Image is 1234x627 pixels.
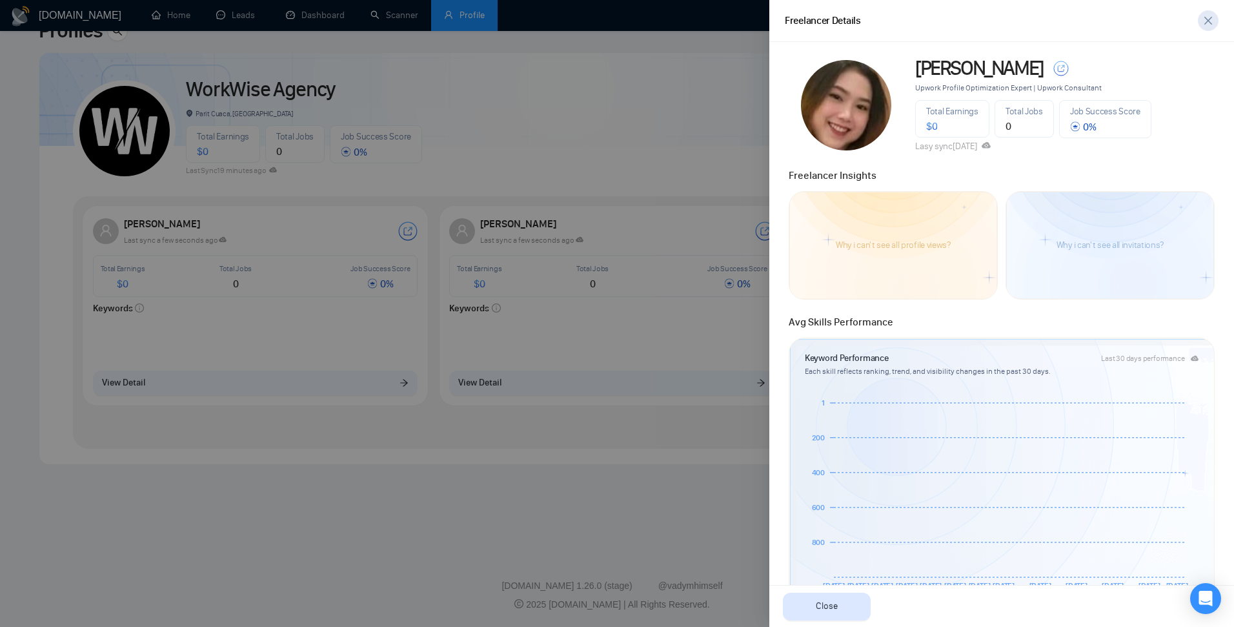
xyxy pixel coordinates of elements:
tspan: [DATE] [920,581,942,590]
tspan: [DATE] [1066,581,1087,590]
span: [PERSON_NAME] [915,57,1043,79]
tspan: [DATE] [896,581,918,590]
tspan: [DATE] [969,581,991,590]
tspan: [DATE] [1102,581,1124,590]
tspan: 200 [812,433,825,442]
span: Job Success Score [1070,106,1140,117]
span: Avg Skills Performance [789,316,893,328]
button: close [1198,10,1219,31]
span: Total Jobs [1006,106,1043,117]
tspan: [DATE] [823,581,845,590]
div: Last 30 days performance [1101,355,1184,362]
tspan: [DATE] [871,581,893,590]
article: Why i can't see all profile views? [836,241,951,250]
tspan: 800 [812,538,825,547]
div: Open Intercom Messenger [1190,583,1221,614]
span: close [1199,15,1218,26]
span: 0 % [1070,121,1096,133]
tspan: [DATE] [1166,581,1188,590]
button: Close [783,593,871,621]
tspan: 400 [812,468,825,477]
div: Freelancer Details [785,13,861,29]
tspan: [DATE] [993,581,1015,590]
span: Upwork Profile Optimization Expert | Upwork Consultant [915,83,1102,92]
tspan: [DATE] [1138,581,1160,590]
tspan: 1 [822,398,825,407]
span: 0 [1006,120,1011,132]
tspan: 600 [812,503,825,512]
span: $ 0 [926,120,937,132]
span: Close [816,599,838,613]
article: Keyword Performance [805,351,888,365]
span: Lasy sync [DATE] [915,141,991,152]
img: c1dRFnswsMW-Re-H1fL-HWaFxWyKocUEkug5qqVTJe6bvgF4mu2kEH1F85--DIij8b [801,60,891,150]
tspan: [DATE] [847,581,869,590]
article: Each skill reflects ranking, trend, and visibility changes in the past 30 days. [805,365,1199,378]
a: [PERSON_NAME] [915,57,1151,79]
article: Why i can't see all invitations? [1057,241,1164,250]
tspan: [DATE] [1029,581,1051,590]
tspan: [DATE] [944,581,966,590]
span: Freelancer Insights [789,169,876,181]
span: Total Earnings [926,106,978,117]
